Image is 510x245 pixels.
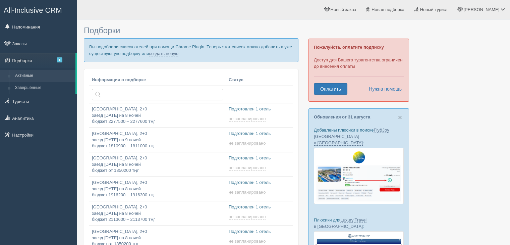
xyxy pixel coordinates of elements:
[92,131,223,149] p: [GEOGRAPHIC_DATA], 2+0 заезд [DATE] на 9 ночей бюджет 1810900 – 1811000 тңг
[314,148,404,204] img: fly-joy-de-proposal-crm-for-travel-agency.png
[12,82,75,94] a: Завершённые
[92,180,223,198] p: [GEOGRAPHIC_DATA], 2+0 заезд [DATE] на 8 ночей бюджет 1916200 – 1916300 тңг
[89,128,226,152] a: [GEOGRAPHIC_DATA], 2+0заезд [DATE] на 9 ночейбюджет 1810900 – 1811000 тңг
[229,190,266,195] span: не запланировано
[314,217,404,230] p: Плюсики для :
[149,51,178,56] a: создать новую
[84,38,298,62] p: Вы подобрали список отелей при помощи Chrome Plugin. Теперь этот список можно добавить в уже суще...
[92,89,223,100] input: Поиск по стране или туристу
[12,70,75,82] a: Активные
[314,45,384,50] b: Пожалуйста, оплатите подписку
[92,204,223,223] p: [GEOGRAPHIC_DATA], 2+0 заезд [DATE] на 8 ночей бюджет 2113600 – 2113700 тңг
[92,155,223,174] p: [GEOGRAPHIC_DATA], 2+0 заезд [DATE] на 8 ночей бюджет от 1850200 тңг
[229,141,267,146] a: не запланировано
[229,116,267,121] a: не запланировано
[463,7,499,12] span: [PERSON_NAME]
[364,83,402,95] a: Нужна помощь
[229,155,290,161] p: Подготовлен 1 отель
[229,190,267,195] a: не запланировано
[89,177,226,201] a: [GEOGRAPHIC_DATA], 2+0заезд [DATE] на 8 ночейбюджет 1916200 – 1916300 тңг
[229,116,266,121] span: не запланировано
[314,217,366,229] a: Luxury Travel в [GEOGRAPHIC_DATA]
[229,165,267,170] a: не запланировано
[92,106,223,125] p: [GEOGRAPHIC_DATA], 2+0 заезд [DATE] на 8 ночей бюджет 2277500 – 2277600 тңг
[4,6,62,14] span: All-Inclusive CRM
[372,7,404,12] span: Новая подборка
[229,106,290,112] p: Подготовлен 1 отель
[229,131,290,137] p: Подготовлен 1 отель
[420,7,448,12] span: Новый турист
[308,39,409,102] div: Доступ для Вашего турагентства ограничен до внесения оплаты
[314,114,370,119] a: Обновления от 31 августа
[314,127,404,146] p: Добавлены плюсики в поиске :
[57,57,62,62] span: 1
[314,83,347,95] a: Оплатить
[84,26,120,35] span: Подборки
[229,229,290,235] p: Подготовлен 1 отель
[314,128,389,146] a: Fly&Joy [GEOGRAPHIC_DATA] в [GEOGRAPHIC_DATA]
[89,152,226,177] a: [GEOGRAPHIC_DATA], 2+0заезд [DATE] на 8 ночейбюджет от 1850200 тңг
[229,214,266,219] span: не запланировано
[229,239,266,244] span: не запланировано
[229,141,266,146] span: не запланировано
[0,0,77,19] a: All-Inclusive CRM
[229,165,266,170] span: не запланировано
[89,103,226,128] a: [GEOGRAPHIC_DATA], 2+0заезд [DATE] на 8 ночейбюджет 2277500 – 2277600 тңг
[229,204,290,210] p: Подготовлен 1 отель
[229,239,267,244] a: не запланировано
[89,201,226,226] a: [GEOGRAPHIC_DATA], 2+0заезд [DATE] на 8 ночейбюджет 2113600 – 2113700 тңг
[89,74,226,86] th: Информация о подборке
[229,214,267,219] a: не запланировано
[331,7,356,12] span: Новый заказ
[229,180,290,186] p: Подготовлен 1 отель
[398,114,402,121] button: Close
[226,74,293,86] th: Статус
[398,113,402,121] span: ×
